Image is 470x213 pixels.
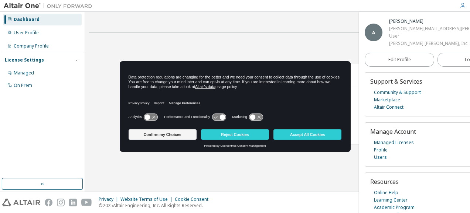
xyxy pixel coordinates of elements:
[374,189,398,196] a: Online Help
[57,199,65,206] img: instagram.svg
[45,199,52,206] img: facebook.svg
[14,70,34,76] div: Managed
[374,139,414,146] a: Managed Licenses
[14,83,32,88] div: On Prem
[81,199,92,206] img: youtube.svg
[374,154,387,161] a: Users
[370,77,422,85] span: Support & Services
[5,57,44,63] div: License Settings
[374,146,388,154] a: Profile
[374,204,415,211] a: Academic Program
[388,57,411,63] span: Edit Profile
[99,202,213,209] p: © 2025 Altair Engineering, Inc. All Rights Reserved.
[372,29,375,36] span: A
[69,199,77,206] img: linkedin.svg
[370,178,399,186] span: Resources
[370,128,416,136] span: Manage Account
[120,196,175,202] div: Website Terms of Use
[4,2,96,10] img: Altair One
[14,17,40,22] div: Dashboard
[365,53,434,67] a: Edit Profile
[374,96,400,104] a: Marketplace
[175,196,213,202] div: Cookie Consent
[2,199,40,206] img: altair_logo.svg
[99,196,120,202] div: Privacy
[14,30,39,36] div: User Profile
[374,89,421,96] a: Community & Support
[14,43,49,49] div: Company Profile
[374,196,408,204] a: Learning Center
[374,104,403,111] a: Altair Connect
